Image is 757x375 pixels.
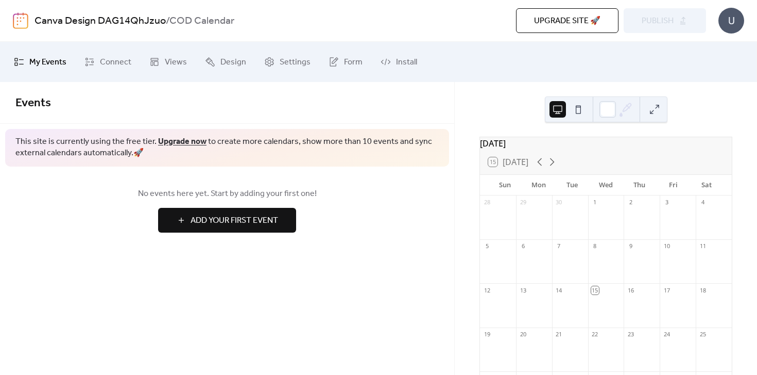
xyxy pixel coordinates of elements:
div: Wed [589,175,623,195]
a: Add Your First Event [15,208,439,233]
a: Connect [77,46,139,78]
div: 9 [627,242,634,250]
span: Upgrade site 🚀 [534,15,600,27]
div: Sun [488,175,522,195]
span: No events here yet. Start by adding your first one! [15,188,439,200]
a: Views [142,46,195,78]
div: 15 [591,286,599,294]
div: 7 [555,242,563,250]
span: My Events [29,54,66,71]
div: Fri [656,175,690,195]
div: 10 [663,242,670,250]
a: My Events [6,46,74,78]
div: 8 [591,242,599,250]
span: Install [396,54,417,71]
div: 1 [591,199,599,206]
span: Design [220,54,246,71]
div: Sat [690,175,724,195]
div: 24 [663,331,670,338]
a: Form [321,46,370,78]
a: Canva Design DAG14QhJzuo [35,11,166,31]
div: Tue [556,175,589,195]
div: 21 [555,331,563,338]
div: 19 [483,331,491,338]
div: 14 [555,286,563,294]
div: 6 [519,242,527,250]
div: 11 [699,242,707,250]
div: 23 [627,331,634,338]
span: Connect [100,54,131,71]
div: 5 [483,242,491,250]
div: 22 [591,331,599,338]
span: Add Your First Event [191,215,278,227]
div: Mon [522,175,555,195]
div: 28 [483,199,491,206]
div: 17 [663,286,670,294]
span: Events [15,92,51,115]
div: Thu [623,175,656,195]
span: This site is currently using the free tier. to create more calendars, show more than 10 events an... [15,136,439,159]
div: 4 [699,199,707,206]
div: 16 [627,286,634,294]
span: Form [344,54,363,71]
div: 2 [627,199,634,206]
div: 12 [483,286,491,294]
button: Add Your First Event [158,208,296,233]
a: Design [197,46,254,78]
a: Install [373,46,425,78]
a: Upgrade now [158,134,207,150]
div: 30 [555,199,563,206]
span: Views [165,54,187,71]
div: 29 [519,199,527,206]
button: Upgrade site 🚀 [516,8,618,33]
div: 13 [519,286,527,294]
a: Settings [256,46,318,78]
b: / [166,11,169,31]
div: 3 [663,199,670,206]
img: logo [13,12,28,29]
div: U [718,8,744,34]
div: 25 [699,331,707,338]
b: COD Calendar [169,11,234,31]
div: 18 [699,286,707,294]
div: 20 [519,331,527,338]
div: [DATE] [480,137,732,150]
span: Settings [280,54,311,71]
